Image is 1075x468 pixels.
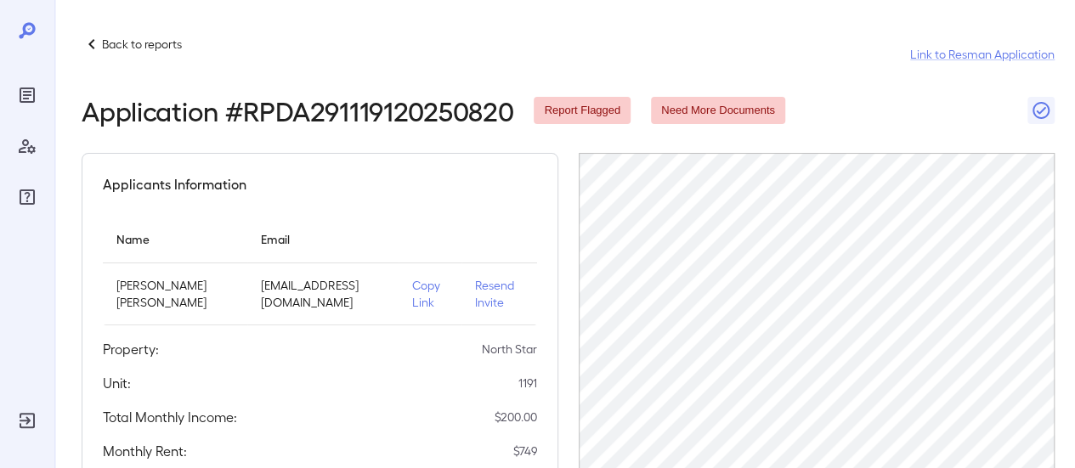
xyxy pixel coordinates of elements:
a: Link to Resman Application [910,46,1055,63]
h5: Unit: [103,373,131,393]
h5: Monthly Rent: [103,441,187,461]
div: FAQ [14,183,41,211]
h5: Total Monthly Income: [103,407,237,427]
p: North Star [482,341,537,358]
div: Manage Users [14,133,41,160]
p: $ 200.00 [495,409,537,426]
p: 1191 [518,375,537,392]
h5: Applicants Information [103,174,246,195]
div: Reports [14,82,41,109]
div: Log Out [14,407,41,434]
h5: Property: [103,339,159,359]
table: simple table [103,215,537,325]
span: Need More Documents [651,103,785,119]
p: [EMAIL_ADDRESS][DOMAIN_NAME] [261,277,385,311]
p: Resend Invite [475,277,523,311]
p: $ 749 [513,443,537,460]
th: Email [247,215,399,263]
p: Copy Link [412,277,447,311]
span: Report Flagged [534,103,631,119]
button: Close Report [1027,97,1055,124]
th: Name [103,215,247,263]
p: [PERSON_NAME] [PERSON_NAME] [116,277,234,311]
p: Back to reports [102,36,182,53]
h2: Application # RPDA291119120250820 [82,95,513,126]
